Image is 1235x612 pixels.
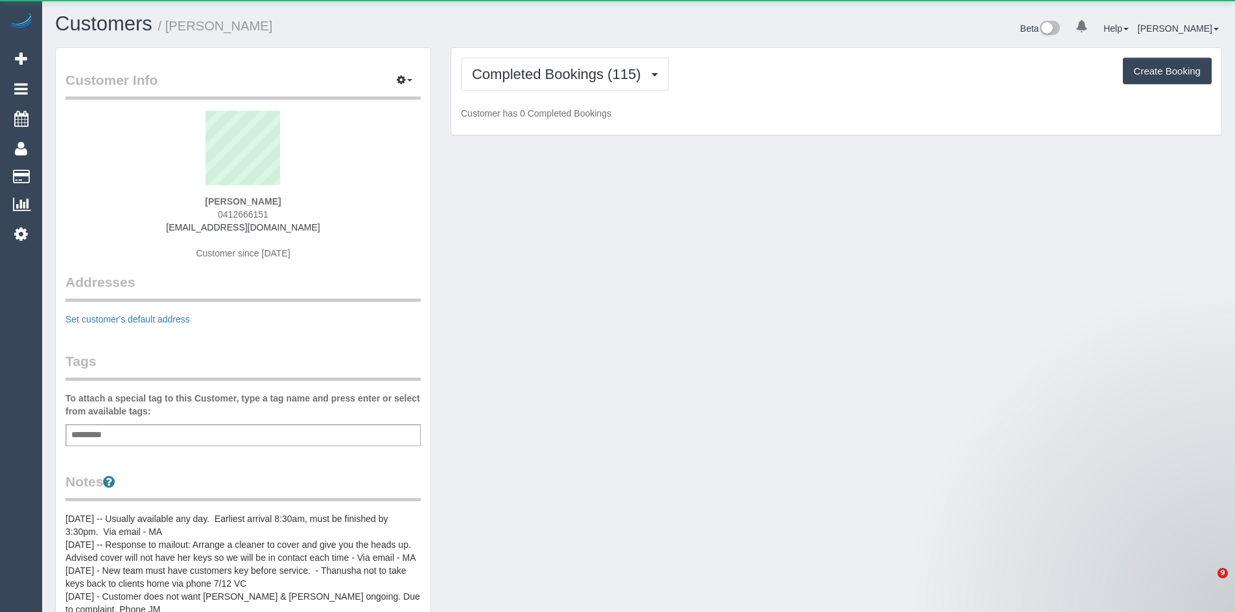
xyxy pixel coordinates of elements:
[1103,23,1129,34] a: Help
[1217,568,1228,578] span: 9
[461,58,669,91] button: Completed Bookings (115)
[1020,23,1061,34] a: Beta
[65,314,190,324] a: Set customer's default address
[1039,21,1060,38] img: New interface
[461,107,1212,120] p: Customer has 0 Completed Bookings
[158,19,273,33] small: / [PERSON_NAME]
[196,248,290,258] span: Customer since [DATE]
[218,209,268,220] span: 0412666151
[1191,568,1222,599] iframe: Intercom live chat
[1123,58,1212,85] button: Create Booking
[205,196,281,207] strong: [PERSON_NAME]
[166,222,320,232] a: [EMAIL_ADDRESS][DOMAIN_NAME]
[65,392,421,418] label: To attach a special tag to this Customer, type a tag name and press enter or select from availabl...
[65,71,421,100] legend: Customer Info
[55,12,152,35] a: Customers
[472,66,647,82] span: Completed Bookings (115)
[65,352,421,381] legend: Tags
[65,472,421,501] legend: Notes
[1138,23,1219,34] a: [PERSON_NAME]
[8,13,34,31] img: Automaid Logo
